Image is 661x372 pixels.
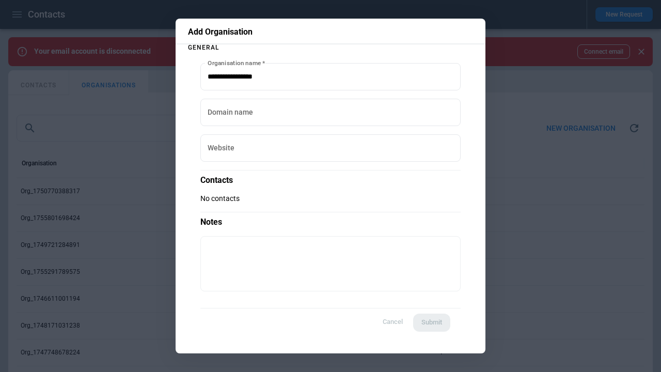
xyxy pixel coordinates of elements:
[208,58,265,67] label: Organisation name
[188,44,473,51] p: General
[200,194,461,203] p: No contacts
[200,170,461,186] p: Contacts
[188,27,473,37] p: Add Organisation
[200,212,461,228] p: Notes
